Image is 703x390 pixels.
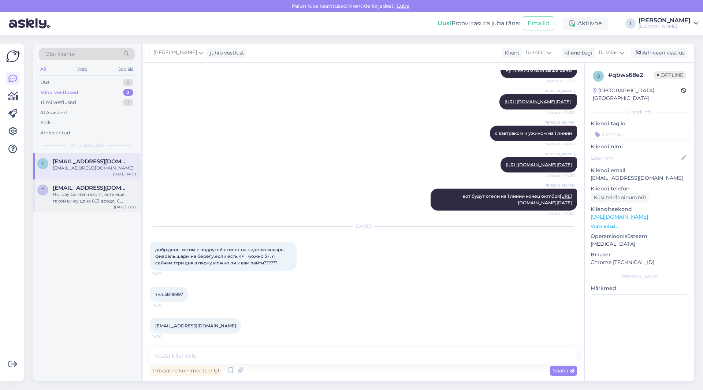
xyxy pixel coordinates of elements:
[153,49,197,57] span: [PERSON_NAME]
[114,204,136,210] div: [DATE] 13:59
[631,48,688,58] div: Arhiveeri vestlus
[591,213,648,220] a: [URL][DOMAIN_NAME]
[526,49,546,57] span: Russian
[150,366,222,376] div: Privaatne kommentaar
[150,223,577,230] div: [DATE]
[591,259,688,266] p: Chrome [TECHNICAL_ID]
[599,49,618,57] span: Russian
[155,291,183,297] span: тнл.58116997
[523,16,554,30] button: Emailid
[152,334,180,339] span: 14:30
[123,79,133,86] div: 0
[591,154,680,162] input: Lisa nimi
[591,285,688,292] p: Märkmed
[547,78,575,84] span: Nähtud ✓ 13:53
[639,18,699,29] a: [PERSON_NAME][DOMAIN_NAME]
[591,274,688,280] div: [PERSON_NAME]
[506,67,572,73] span: ну 1 линия отели выше цены
[546,110,575,115] span: Nähtud ✓ 14:00
[561,49,592,57] div: Klienditugi
[39,64,47,74] div: All
[152,271,180,276] span: 14:29
[155,323,236,328] a: [EMAIL_ADDRESS][DOMAIN_NAME]
[596,73,600,79] span: q
[543,88,575,94] span: [PERSON_NAME]
[546,211,575,216] span: Nähtud ✓ 14:04
[53,158,129,165] span: ludmillabelim@mail.ru
[625,18,636,29] div: T
[53,191,136,204] div: Holiday Garden resort , есть еще такой вижу цена 663 вроде. С учетом того что я еду один цена так...
[591,174,688,182] p: [EMAIL_ADDRESS][DOMAIN_NAME]
[53,185,129,191] span: teemeara777@gmail.com
[654,71,686,79] span: Offline
[505,99,571,104] a: [URL][DOMAIN_NAME][DATE]
[155,247,285,265] span: добр.день. хотим с подругой египет на неделю январь-фнараль.шарм.на берегу.если есть 4× можно 5×....
[591,185,688,193] p: Kliendi telefon
[42,161,44,166] span: l
[117,64,135,74] div: Socials
[40,109,67,116] div: AI Assistent
[563,17,608,30] div: Aktiivne
[70,142,103,149] span: Minu vestlused
[608,71,654,79] div: # qbws68e2
[591,223,688,230] p: Vaata edasi ...
[591,109,688,115] div: Kliendi info
[6,49,20,63] img: Askly Logo
[546,173,575,178] span: Nähtud ✓ 14:00
[395,3,412,9] span: Luba
[591,205,688,213] p: Klienditeekond
[495,130,572,136] span: с завтраком и ужином на 1 линии
[639,18,691,23] div: [PERSON_NAME]
[593,87,681,102] div: [GEOGRAPHIC_DATA], [GEOGRAPHIC_DATA]
[543,120,575,125] span: [PERSON_NAME]
[40,89,78,96] div: Minu vestlused
[502,49,520,57] div: Klient
[553,367,574,374] span: Saada
[40,119,51,126] div: Kõik
[438,20,451,27] b: Uus!
[207,49,244,57] div: juhib vestlust
[546,141,575,147] span: Nähtud ✓ 14:00
[543,183,575,188] span: [PERSON_NAME]
[76,64,89,74] div: Web
[42,187,44,193] span: t
[506,162,572,167] a: [URL][DOMAIN_NAME][DATE]
[591,129,688,140] input: Lisa tag
[543,151,575,157] span: [PERSON_NAME]
[123,99,133,106] div: 7
[152,302,180,308] span: 14:29
[463,193,572,205] span: вот будут отели на 1 линии конец октября
[45,50,75,58] span: Otsi kliente
[40,129,70,137] div: Arhiveeritud
[591,167,688,174] p: Kliendi email
[591,120,688,127] p: Kliendi tag'id
[591,240,688,248] p: [MEDICAL_DATA]
[113,171,136,177] div: [DATE] 14:30
[591,143,688,151] p: Kliendi nimi
[591,251,688,259] p: Brauser
[438,19,520,28] div: Proovi tasuta juba täna:
[591,233,688,240] p: Operatsioonisüsteem
[123,89,133,96] div: 2
[40,79,49,86] div: Uus
[591,193,650,203] div: Küsi telefoninumbrit
[40,99,76,106] div: Tiimi vestlused
[53,165,136,171] div: [EMAIL_ADDRESS][DOMAIN_NAME]
[639,23,691,29] div: [DOMAIN_NAME]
